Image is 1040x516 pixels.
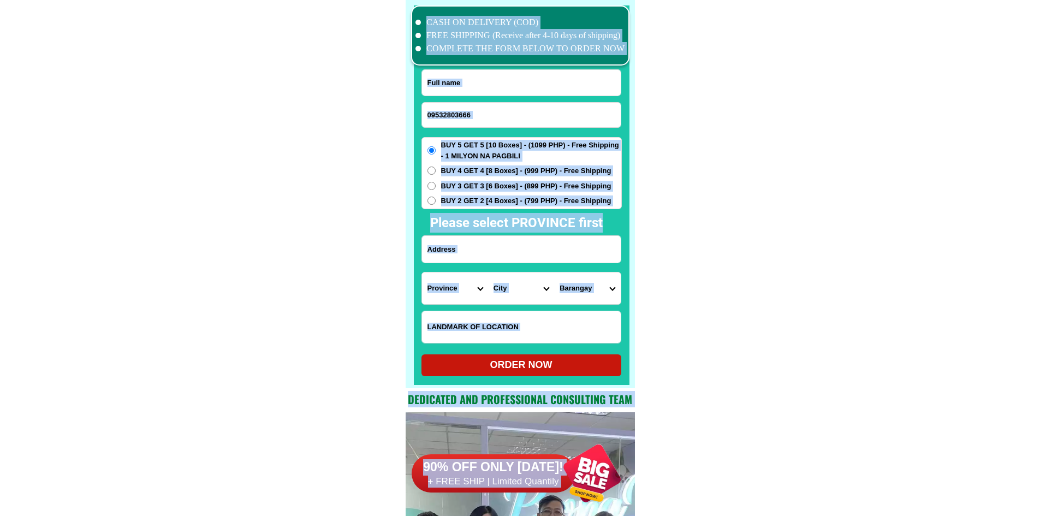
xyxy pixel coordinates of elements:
h2: Please select PROVINCE first [430,213,721,233]
input: Input LANDMARKOFLOCATION [422,311,621,343]
h2: Dedicated and professional consulting team [406,391,635,407]
input: BUY 4 GET 4 [8 Boxes] - (999 PHP) - Free Shipping [427,167,436,175]
input: Input address [422,236,621,263]
input: BUY 5 GET 5 [10 Boxes] - (1099 PHP) - Free Shipping - 1 MILYON NA PAGBILI [427,146,436,155]
span: BUY 5 GET 5 [10 Boxes] - (1099 PHP) - Free Shipping - 1 MILYON NA PAGBILI [441,140,621,161]
input: BUY 2 GET 2 [4 Boxes] - (799 PHP) - Free Shipping [427,197,436,205]
li: FREE SHIPPING (Receive after 4-10 days of shipping) [415,29,625,42]
li: CASH ON DELIVERY (COD) [415,16,625,29]
li: COMPLETE THE FORM BELOW TO ORDER NOW [415,42,625,55]
select: Select commune [554,272,620,304]
span: BUY 3 GET 3 [6 Boxes] - (899 PHP) - Free Shipping [441,181,611,192]
span: BUY 4 GET 4 [8 Boxes] - (999 PHP) - Free Shipping [441,165,611,176]
span: BUY 2 GET 2 [4 Boxes] - (799 PHP) - Free Shipping [441,195,611,206]
input: Input full_name [422,70,621,96]
div: ORDER NOW [421,358,621,372]
select: Select district [488,272,554,304]
select: Select province [422,272,488,304]
input: BUY 3 GET 3 [6 Boxes] - (899 PHP) - Free Shipping [427,182,436,190]
input: Input phone_number [422,103,621,127]
h6: + FREE SHIP | Limited Quantily [412,476,575,488]
h6: 90% OFF ONLY [DATE]! [412,459,575,476]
